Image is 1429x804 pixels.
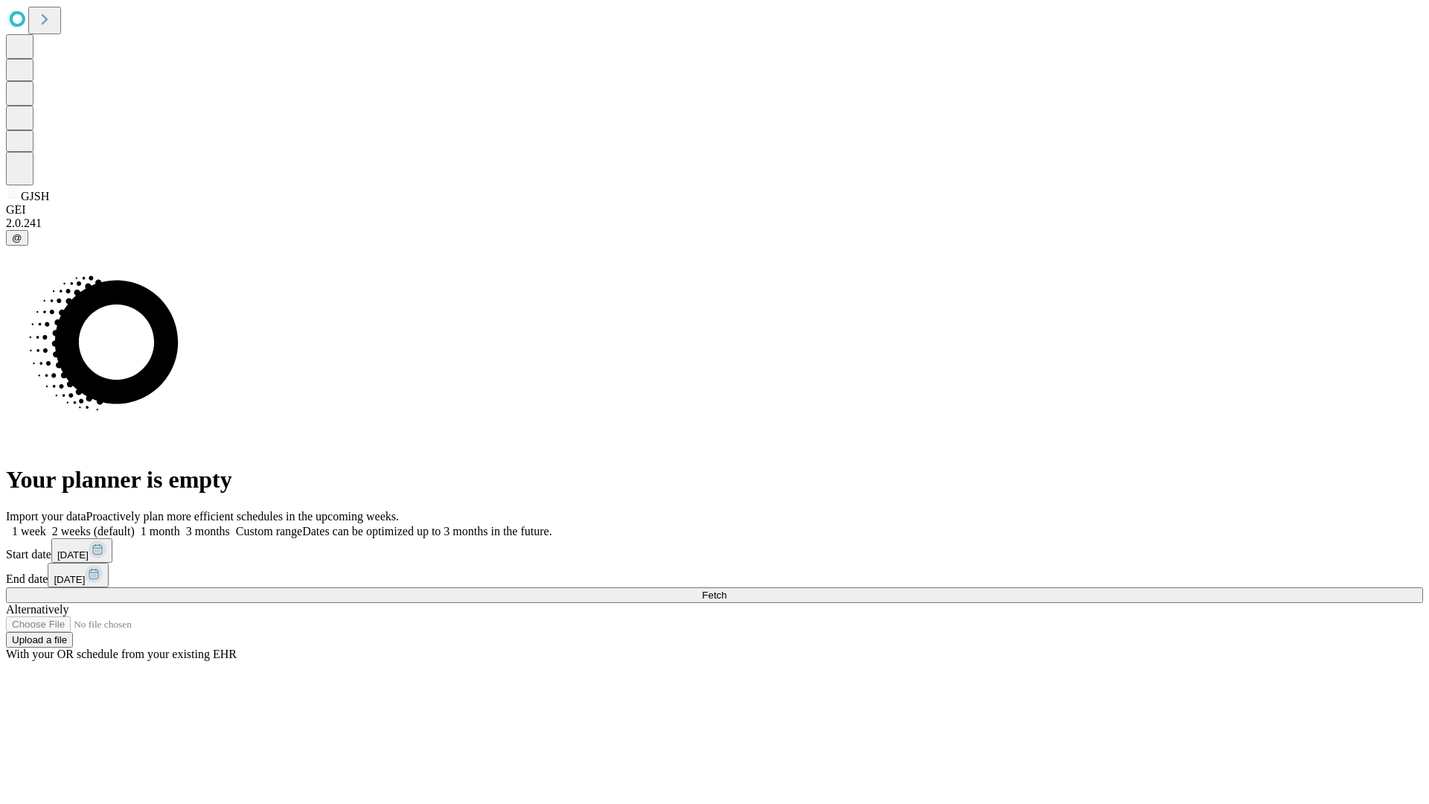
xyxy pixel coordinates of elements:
span: Proactively plan more efficient schedules in the upcoming weeks. [86,510,399,523]
h1: Your planner is empty [6,466,1423,494]
span: [DATE] [57,549,89,561]
span: Dates can be optimized up to 3 months in the future. [302,525,552,537]
button: Upload a file [6,632,73,648]
button: @ [6,230,28,246]
span: 1 week [12,525,46,537]
span: Fetch [702,590,726,601]
span: Custom range [236,525,302,537]
div: 2.0.241 [6,217,1423,230]
span: 1 month [141,525,180,537]
span: Alternatively [6,603,68,616]
span: GJSH [21,190,49,202]
button: [DATE] [51,538,112,563]
span: Import your data [6,510,86,523]
div: GEI [6,203,1423,217]
span: 3 months [186,525,230,537]
button: Fetch [6,587,1423,603]
span: 2 weeks (default) [52,525,135,537]
div: End date [6,563,1423,587]
button: [DATE] [48,563,109,587]
span: With your OR schedule from your existing EHR [6,648,237,660]
div: Start date [6,538,1423,563]
span: @ [12,232,22,243]
span: [DATE] [54,574,85,585]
